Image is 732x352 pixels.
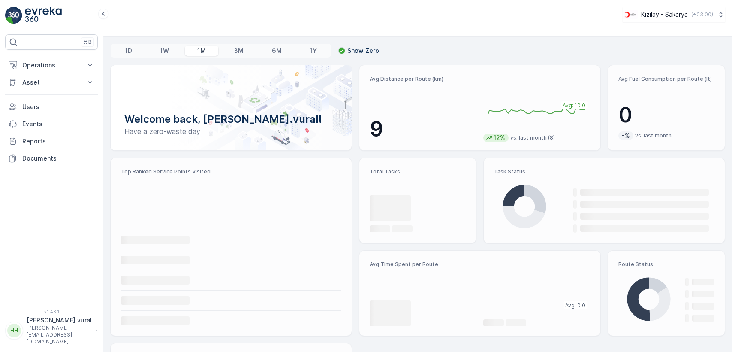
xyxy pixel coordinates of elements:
p: ⌘B [83,39,92,46]
p: Avg Fuel Consumption per Route (lt) [618,76,714,82]
p: Have a zero-waste day [124,126,338,137]
a: Users [5,98,98,115]
p: Events [22,120,94,128]
p: 1M [197,46,206,55]
p: [PERSON_NAME][EMAIL_ADDRESS][DOMAIN_NAME] [27,325,92,345]
p: Top Ranked Service Points Visited [121,168,341,175]
p: Route Status [618,261,714,268]
p: 12% [493,134,506,142]
button: Operations [5,57,98,74]
p: Welcome back, [PERSON_NAME].vural! [124,112,338,126]
p: 1D [125,46,132,55]
p: Show Zero [347,46,379,55]
p: -% [621,131,631,140]
a: Reports [5,133,98,150]
p: 0 [618,102,714,128]
p: 1W [160,46,169,55]
p: 6M [272,46,282,55]
a: Documents [5,150,98,167]
p: Total Tasks [370,168,466,175]
p: Task Status [494,168,714,175]
img: logo [5,7,22,24]
div: HH [7,324,21,337]
button: HH[PERSON_NAME].vural[PERSON_NAME][EMAIL_ADDRESS][DOMAIN_NAME] [5,316,98,345]
p: Avg Time Spent per Route [370,261,476,268]
p: [PERSON_NAME].vural [27,316,92,325]
p: Operations [22,61,81,70]
p: Reports [22,137,94,146]
a: Events [5,115,98,133]
p: 3M [234,46,244,55]
p: vs. last month [635,132,672,139]
img: k%C4%B1z%C4%B1lay_DTAvauz.png [623,10,638,19]
p: vs. last month (8) [510,134,555,141]
p: Kızılay - Sakarya [641,10,688,19]
button: Asset [5,74,98,91]
p: 9 [370,116,476,142]
img: logo_light-DOdMpM7g.png [25,7,62,24]
p: Asset [22,78,81,87]
p: ( +03:00 ) [691,11,713,18]
span: v 1.48.1 [5,309,98,314]
button: Kızılay - Sakarya(+03:00) [623,7,725,22]
p: Documents [22,154,94,163]
p: Users [22,103,94,111]
p: Avg Distance per Route (km) [370,76,476,82]
p: 1Y [310,46,317,55]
